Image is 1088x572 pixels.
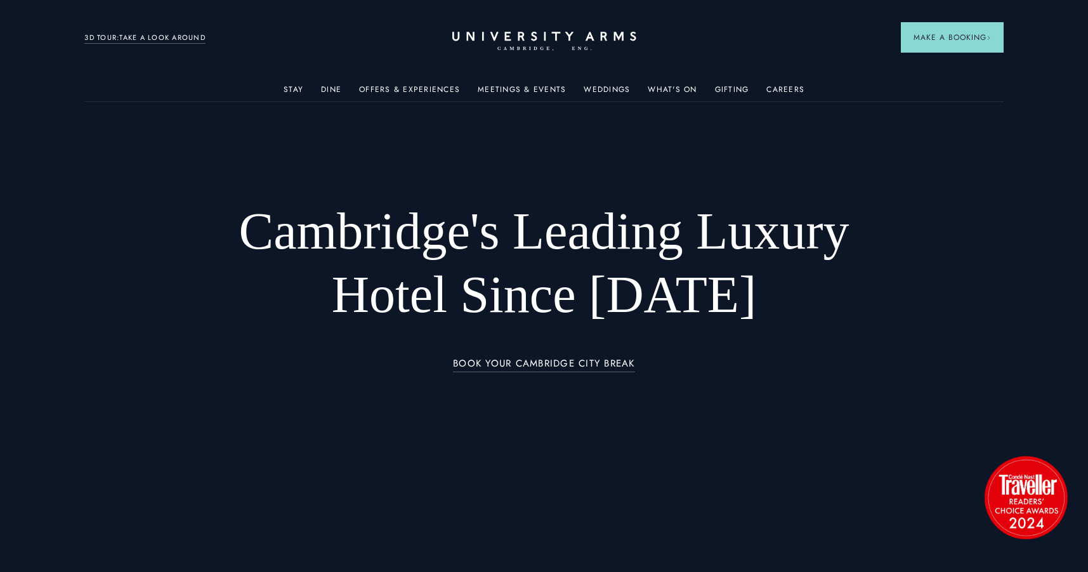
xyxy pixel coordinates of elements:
[478,85,566,101] a: Meetings & Events
[584,85,630,101] a: Weddings
[84,32,206,44] a: 3D TOUR:TAKE A LOOK AROUND
[452,32,636,51] a: Home
[978,450,1073,545] img: image-2524eff8f0c5d55edbf694693304c4387916dea5-1501x1501-png
[914,32,991,43] span: Make a Booking
[648,85,697,101] a: What's On
[715,85,749,101] a: Gifting
[766,85,804,101] a: Careers
[206,200,882,327] h1: Cambridge's Leading Luxury Hotel Since [DATE]
[986,36,991,40] img: Arrow icon
[321,85,341,101] a: Dine
[359,85,460,101] a: Offers & Experiences
[284,85,303,101] a: Stay
[453,358,635,373] a: BOOK YOUR CAMBRIDGE CITY BREAK
[901,22,1004,53] button: Make a BookingArrow icon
